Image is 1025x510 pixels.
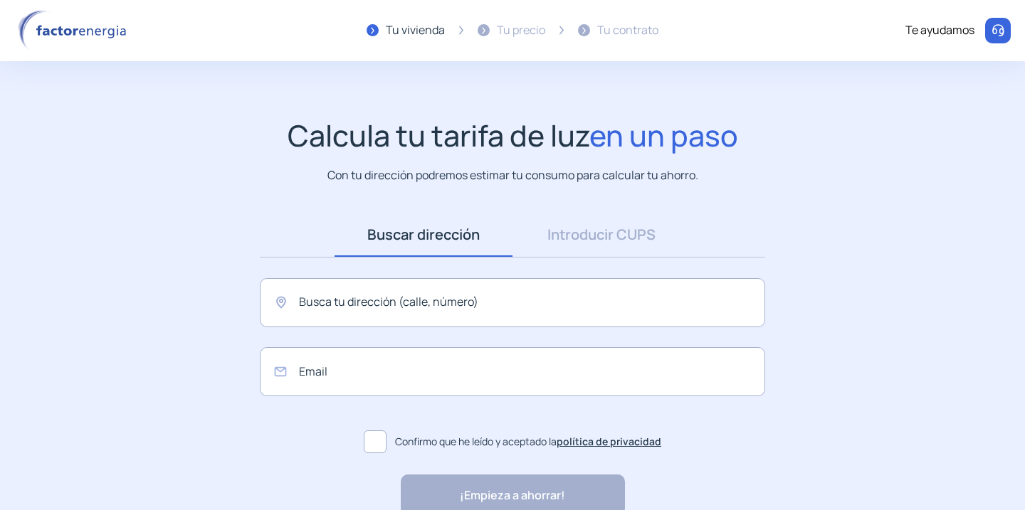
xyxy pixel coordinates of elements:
a: política de privacidad [557,435,661,448]
p: Con tu dirección podremos estimar tu consumo para calcular tu ahorro. [327,166,698,184]
div: Tu vivienda [386,21,445,40]
span: en un paso [589,115,738,155]
a: Buscar dirección [335,213,512,257]
div: Te ayudamos [905,21,974,40]
div: Tu precio [497,21,545,40]
img: logo factor [14,10,135,51]
img: llamar [991,23,1005,38]
h1: Calcula tu tarifa de luz [288,118,738,153]
span: Confirmo que he leído y aceptado la [395,434,661,450]
a: Introducir CUPS [512,213,690,257]
div: Tu contrato [597,21,658,40]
